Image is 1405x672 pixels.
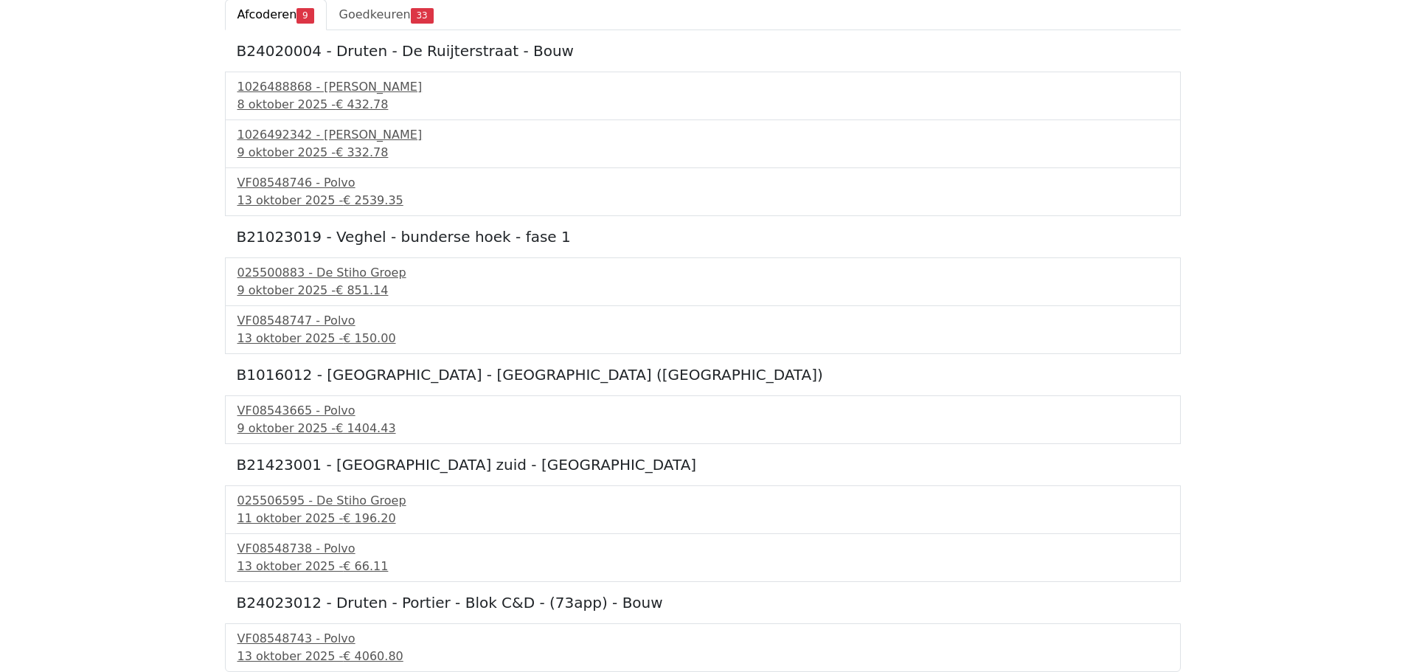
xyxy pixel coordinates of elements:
a: 1026492342 - [PERSON_NAME]9 oktober 2025 -€ 332.78 [237,126,1168,162]
div: 13 oktober 2025 - [237,330,1168,347]
div: VF08548743 - Polvo [237,630,1168,648]
div: 9 oktober 2025 - [237,420,1168,437]
div: 1026492342 - [PERSON_NAME] [237,126,1168,144]
span: 9 [296,8,313,23]
a: 025500883 - De Stiho Groep9 oktober 2025 -€ 851.14 [237,264,1168,299]
a: VF08548746 - Polvo13 oktober 2025 -€ 2539.35 [237,174,1168,209]
div: 025500883 - De Stiho Groep [237,264,1168,282]
div: VF08548747 - Polvo [237,312,1168,330]
a: VF08543665 - Polvo9 oktober 2025 -€ 1404.43 [237,402,1168,437]
span: € 2539.35 [343,193,403,207]
span: € 66.11 [343,559,388,573]
span: € 150.00 [343,331,395,345]
span: € 332.78 [336,145,388,159]
a: VF08548747 - Polvo13 oktober 2025 -€ 150.00 [237,312,1168,347]
span: € 1404.43 [336,421,395,435]
span: € 4060.80 [343,649,403,663]
div: VF08548746 - Polvo [237,174,1168,192]
a: 025506595 - De Stiho Groep11 oktober 2025 -€ 196.20 [237,492,1168,527]
div: VF08548738 - Polvo [237,540,1168,558]
div: 13 oktober 2025 - [237,558,1168,575]
a: 1026488868 - [PERSON_NAME]8 oktober 2025 -€ 432.78 [237,78,1168,114]
div: VF08543665 - Polvo [237,402,1168,420]
span: Goedkeuren [339,7,411,21]
span: Afcoderen [237,7,297,21]
h5: B24020004 - Druten - De Ruijterstraat - Bouw [237,42,1169,60]
h5: B21023019 - Veghel - bunderse hoek - fase 1 [237,228,1169,246]
span: 33 [411,8,434,23]
div: 8 oktober 2025 - [237,96,1168,114]
h5: B21423001 - [GEOGRAPHIC_DATA] zuid - [GEOGRAPHIC_DATA] [237,456,1169,474]
span: € 196.20 [343,511,395,525]
div: 11 oktober 2025 - [237,510,1168,527]
div: 1026488868 - [PERSON_NAME] [237,78,1168,96]
div: 9 oktober 2025 - [237,144,1168,162]
span: € 851.14 [336,283,388,297]
div: 9 oktober 2025 - [237,282,1168,299]
div: 025506595 - De Stiho Groep [237,492,1168,510]
a: VF08548738 - Polvo13 oktober 2025 -€ 66.11 [237,540,1168,575]
h5: B24023012 - Druten - Portier - Blok C&D - (73app) - Bouw [237,594,1169,612]
div: 13 oktober 2025 - [237,648,1168,665]
div: 13 oktober 2025 - [237,192,1168,209]
span: € 432.78 [336,97,388,111]
h5: B1016012 - [GEOGRAPHIC_DATA] - [GEOGRAPHIC_DATA] ([GEOGRAPHIC_DATA]) [237,366,1169,384]
a: VF08548743 - Polvo13 oktober 2025 -€ 4060.80 [237,630,1168,665]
